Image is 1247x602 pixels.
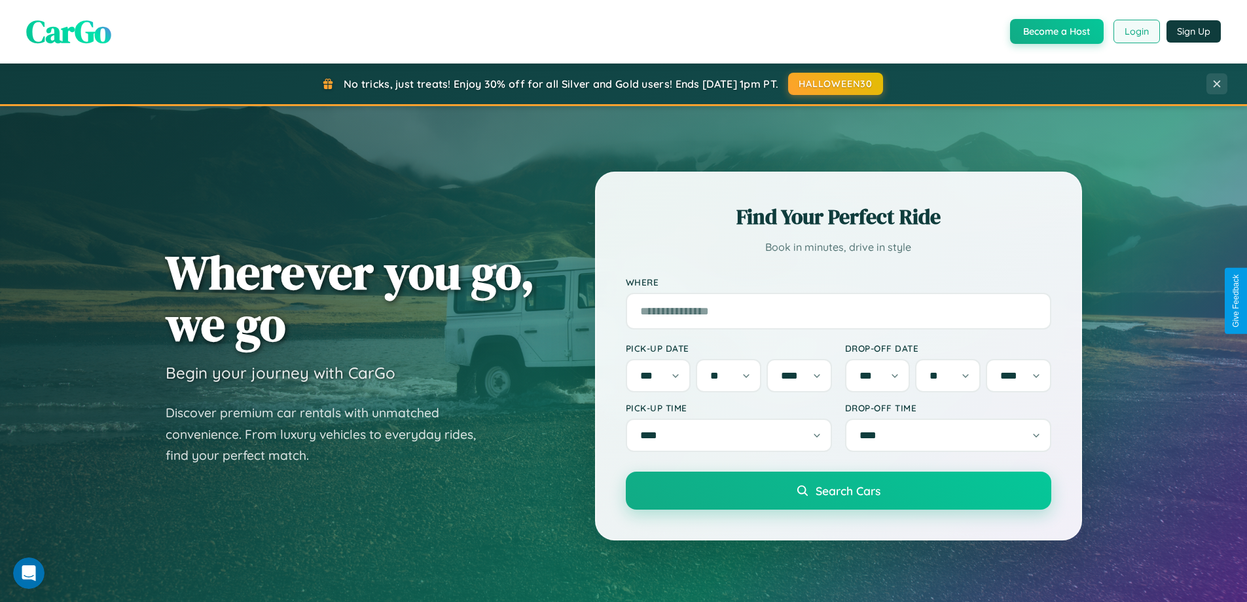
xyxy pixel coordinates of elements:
[166,246,535,350] h1: Wherever you go, we go
[344,77,778,90] span: No tricks, just treats! Enjoy 30% off for all Silver and Gold users! Ends [DATE] 1pm PT.
[13,557,45,589] iframe: Intercom live chat
[845,343,1051,354] label: Drop-off Date
[845,402,1051,413] label: Drop-off Time
[166,402,493,466] p: Discover premium car rentals with unmatched convenience. From luxury vehicles to everyday rides, ...
[626,276,1051,288] label: Where
[1231,274,1240,328] div: Give Feedback
[1010,19,1104,44] button: Become a Host
[1166,20,1221,43] button: Sign Up
[626,402,832,413] label: Pick-up Time
[26,10,111,53] span: CarGo
[626,202,1051,231] h2: Find Your Perfect Ride
[1113,20,1160,43] button: Login
[788,73,883,95] button: HALLOWEEN30
[626,238,1051,257] p: Book in minutes, drive in style
[166,363,395,383] h3: Begin your journey with CarGo
[816,483,880,498] span: Search Cars
[626,472,1051,510] button: Search Cars
[626,343,832,354] label: Pick-up Date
